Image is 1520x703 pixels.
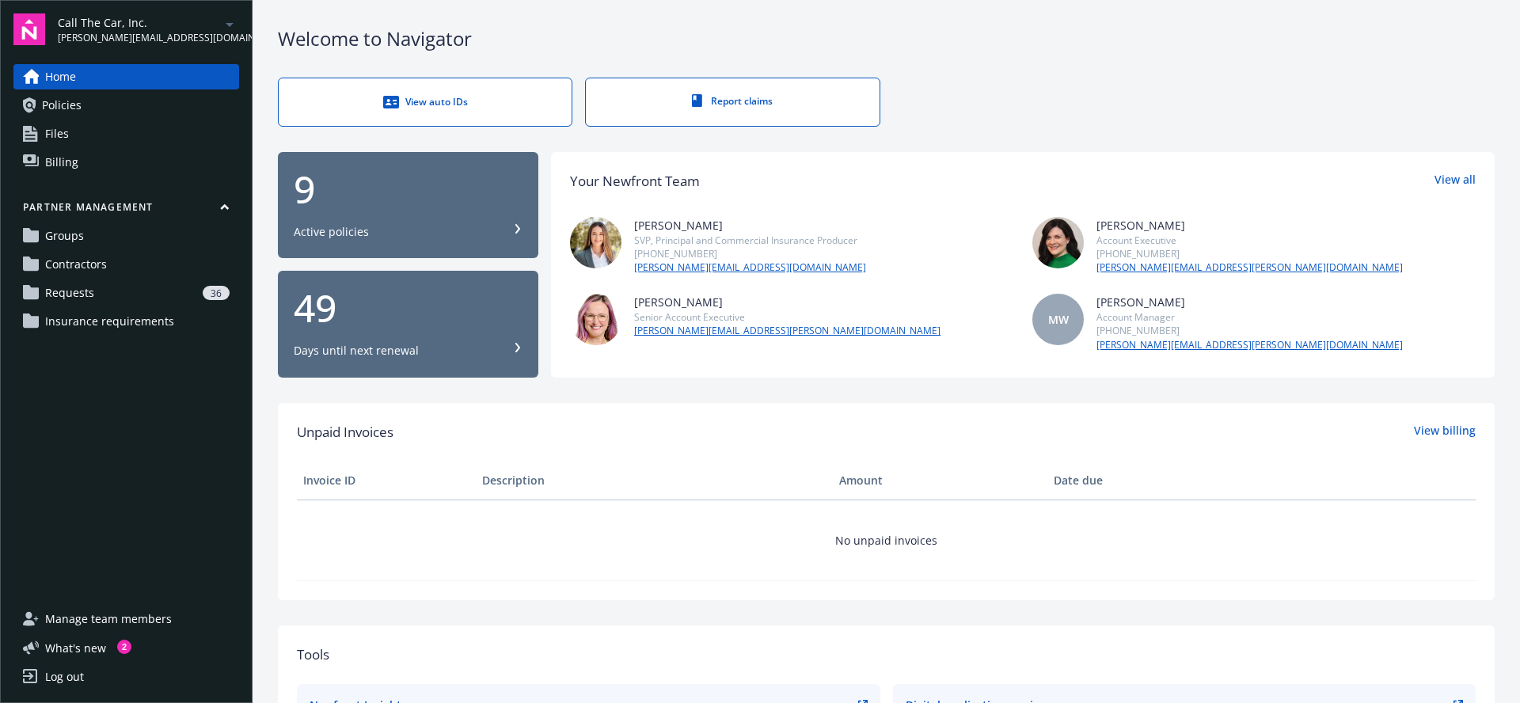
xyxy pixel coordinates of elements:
th: Invoice ID [297,462,476,500]
div: 9 [294,170,522,208]
a: Home [13,64,239,89]
button: 49Days until next renewal [278,271,538,378]
a: Report claims [585,78,880,127]
img: photo [1032,217,1084,268]
div: Tools [297,644,1476,665]
a: Insurance requirements [13,309,239,334]
div: Account Executive [1096,234,1403,247]
span: Policies [42,93,82,118]
div: Log out [45,664,84,690]
th: Date due [1047,462,1226,500]
button: Call The Car, Inc.[PERSON_NAME][EMAIL_ADDRESS][DOMAIN_NAME]arrowDropDown [58,13,239,45]
span: Unpaid Invoices [297,422,393,443]
span: Files [45,121,69,146]
a: [PERSON_NAME][EMAIL_ADDRESS][DOMAIN_NAME] [634,260,866,275]
a: [PERSON_NAME][EMAIL_ADDRESS][PERSON_NAME][DOMAIN_NAME] [634,324,940,338]
div: [PHONE_NUMBER] [1096,247,1403,260]
img: photo [570,294,621,345]
div: 49 [294,289,522,327]
div: [PERSON_NAME] [634,217,866,234]
div: [PHONE_NUMBER] [634,247,866,260]
a: View billing [1414,422,1476,443]
td: No unpaid invoices [297,500,1476,580]
a: View auto IDs [278,78,572,127]
span: MW [1048,311,1069,328]
span: Call The Car, Inc. [58,14,220,31]
div: Senior Account Executive [634,310,940,324]
span: Insurance requirements [45,309,174,334]
a: Groups [13,223,239,249]
a: arrowDropDown [220,14,239,33]
th: Description [476,462,833,500]
span: Manage team members [45,606,172,632]
a: [PERSON_NAME][EMAIL_ADDRESS][PERSON_NAME][DOMAIN_NAME] [1096,260,1403,275]
span: Contractors [45,252,107,277]
img: navigator-logo.svg [13,13,45,45]
button: Partner management [13,200,239,220]
div: [PERSON_NAME] [634,294,940,310]
a: Files [13,121,239,146]
div: Welcome to Navigator [278,25,1495,52]
img: photo [570,217,621,268]
div: [PHONE_NUMBER] [1096,324,1403,337]
div: Active policies [294,224,369,240]
a: Manage team members [13,606,239,632]
a: Policies [13,93,239,118]
div: 36 [203,286,230,300]
div: [PERSON_NAME] [1096,217,1403,234]
span: Requests [45,280,94,306]
a: Requests36 [13,280,239,306]
a: Billing [13,150,239,175]
a: View all [1434,171,1476,192]
div: Account Manager [1096,310,1403,324]
button: 9Active policies [278,152,538,259]
div: 2 [117,640,131,654]
span: Billing [45,150,78,175]
span: Home [45,64,76,89]
span: What ' s new [45,640,106,656]
th: Amount [833,462,1047,500]
div: SVP, Principal and Commercial Insurance Producer [634,234,866,247]
div: Days until next renewal [294,343,419,359]
div: View auto IDs [310,94,540,110]
div: [PERSON_NAME] [1096,294,1403,310]
div: Report claims [617,94,847,108]
a: Contractors [13,252,239,277]
a: [PERSON_NAME][EMAIL_ADDRESS][PERSON_NAME][DOMAIN_NAME] [1096,338,1403,352]
span: [PERSON_NAME][EMAIL_ADDRESS][DOMAIN_NAME] [58,31,220,45]
div: Your Newfront Team [570,171,700,192]
span: Groups [45,223,84,249]
button: What's new2 [13,640,131,656]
